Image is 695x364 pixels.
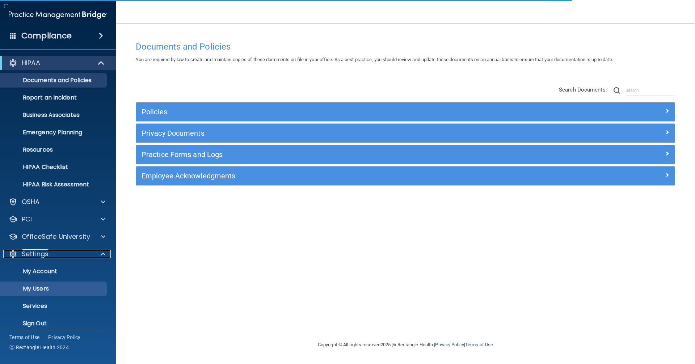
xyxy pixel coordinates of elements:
p: Resources [5,146,104,153]
p: My Users [5,285,104,292]
p: PCI [22,215,32,224]
a: Practice Forms and Logs [142,149,669,160]
a: Privacy Policy [435,342,464,347]
p: HIPAA Risk Assessment [5,181,104,188]
span: You are required by law to create and maintain copies of these documents on file in your office. ... [136,57,613,62]
p: My Account [5,268,104,275]
h5: Practice Forms and Logs [142,151,535,158]
a: Privacy Documents [142,127,669,139]
p: Business Associates [5,111,104,119]
a: Settings [9,250,105,258]
h5: Employee Acknowledgments [142,172,535,180]
p: Documents and Policies [5,77,104,84]
p: Sign Out [5,320,104,327]
h5: Policies [142,108,535,116]
p: OfficeSafe University [22,232,90,241]
input: Search [625,85,675,96]
div: Copyright © All rights reserved 2025 @ Rectangle Health | | [273,333,538,356]
p: OSHA [22,198,40,206]
p: Report an Incident [5,94,104,101]
a: HIPAA [9,59,105,67]
a: Employee Acknowledgments [142,170,669,182]
p: Settings [22,250,49,258]
h5: Privacy Documents [142,129,535,137]
a: Privacy Policy [48,334,81,341]
a: OfficeSafe University [9,232,105,241]
p: Emergency Planning [5,129,104,136]
a: OSHA [9,198,105,206]
p: Services [5,302,104,310]
span: Search Documents: [559,86,607,93]
a: Terms of Use [465,342,493,347]
h4: Documents and Policies [136,42,675,51]
a: PCI [9,215,105,224]
h4: Compliance [21,31,72,41]
a: Policies [142,106,669,118]
img: ic-search.3b580494.png [614,87,620,94]
img: PMB logo [9,8,107,22]
p: HIPAA [22,59,40,67]
a: Terms of Use [9,334,39,341]
p: HIPAA Checklist [5,164,104,171]
span: Ⓒ Rectangle Health 2024 [9,344,69,351]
